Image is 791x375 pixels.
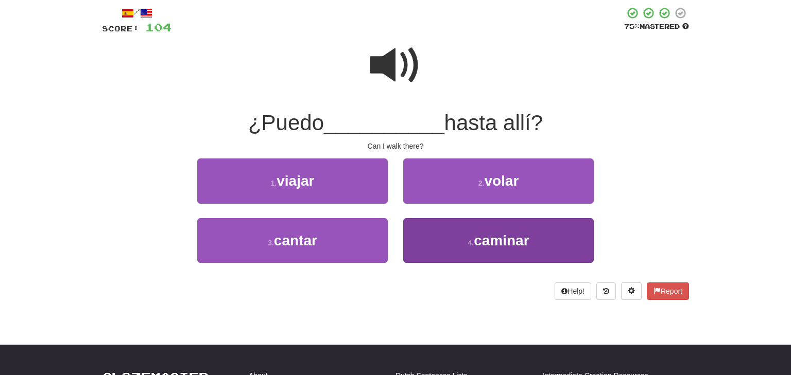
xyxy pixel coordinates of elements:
[403,158,594,203] button: 2.volar
[248,111,324,135] span: ¿Puedo
[624,22,689,31] div: Mastered
[474,233,529,248] span: caminar
[324,111,444,135] span: __________
[444,111,543,135] span: hasta allí?
[277,173,314,189] span: viajar
[145,21,171,33] span: 104
[555,282,591,300] button: Help!
[102,141,689,151] div: Can I walk there?
[274,233,317,248] span: cantar
[403,218,594,263] button: 4.caminar
[484,173,519,189] span: volar
[624,22,640,30] span: 75 %
[102,7,171,20] div: /
[478,179,485,187] small: 2 .
[102,24,139,33] span: Score:
[271,179,277,187] small: 1 .
[647,282,689,300] button: Report
[197,218,388,263] button: 3.cantar
[268,239,274,247] small: 3 .
[468,239,474,247] small: 4 .
[197,158,388,203] button: 1.viajar
[596,282,616,300] button: Round history (alt+y)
